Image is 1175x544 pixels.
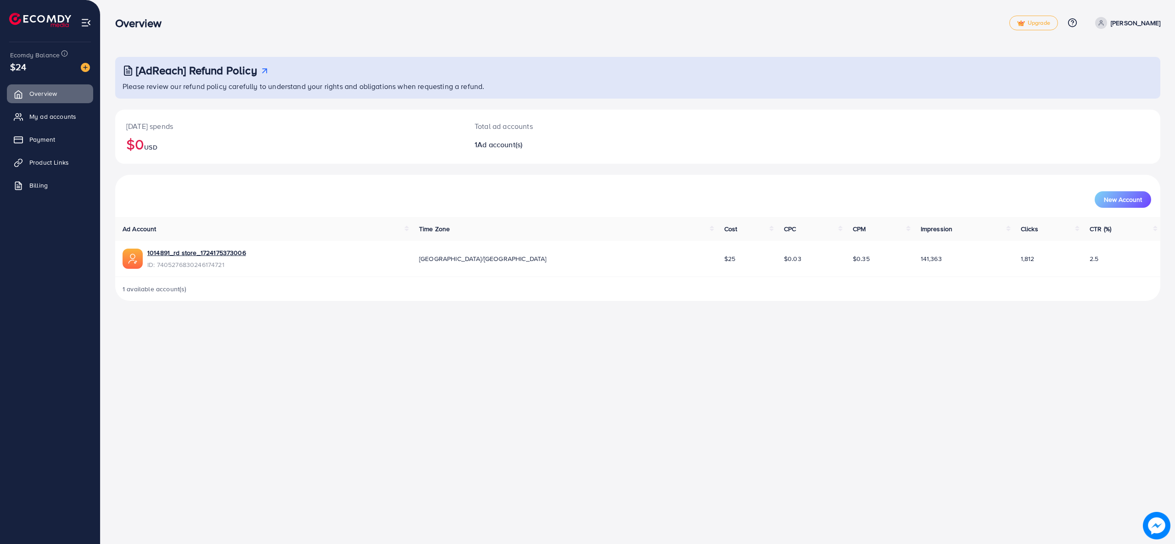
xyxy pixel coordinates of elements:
a: tickUpgrade [1009,16,1058,30]
span: ID: 7405276830246174721 [147,260,246,269]
img: image [81,63,90,72]
span: [GEOGRAPHIC_DATA]/[GEOGRAPHIC_DATA] [419,254,547,263]
span: $24 [10,60,26,73]
span: Ecomdy Balance [10,50,60,60]
span: Ad account(s) [477,139,522,150]
img: ic-ads-acc.e4c84228.svg [123,249,143,269]
h3: [AdReach] Refund Policy [136,64,257,77]
span: CPC [784,224,796,233]
a: 1014891_rd store_1724175373006 [147,248,246,257]
p: Please review our refund policy carefully to understand your rights and obligations when requesti... [123,81,1155,92]
p: [PERSON_NAME] [1111,17,1160,28]
a: My ad accounts [7,107,93,126]
span: Impression [921,224,953,233]
span: Billing [29,181,48,190]
a: Billing [7,176,93,194]
span: 1,812 [1021,254,1035,263]
span: 1 available account(s) [123,284,187,294]
span: Clicks [1021,224,1038,233]
a: Overview [7,84,93,103]
span: Overview [29,89,57,98]
span: $0.03 [784,254,801,263]
h2: 1 [475,140,714,149]
span: $0.35 [853,254,870,263]
span: Upgrade [1017,20,1050,27]
span: $25 [724,254,735,263]
img: tick [1017,20,1025,27]
span: Product Links [29,158,69,167]
a: Payment [7,130,93,149]
span: Payment [29,135,55,144]
span: Cost [724,224,738,233]
span: CTR (%) [1090,224,1111,233]
span: 141,363 [921,254,942,263]
h2: $0 [126,135,453,153]
span: Ad Account [123,224,157,233]
p: Total ad accounts [475,121,714,132]
span: 2.5 [1090,254,1098,263]
span: USD [144,143,157,152]
span: New Account [1104,196,1142,203]
img: logo [9,13,71,27]
span: Time Zone [419,224,450,233]
span: My ad accounts [29,112,76,121]
h3: Overview [115,17,169,30]
img: menu [81,17,91,28]
a: [PERSON_NAME] [1091,17,1160,29]
button: New Account [1095,191,1151,208]
a: Product Links [7,153,93,172]
p: [DATE] spends [126,121,453,132]
img: image [1145,514,1168,537]
span: CPM [853,224,866,233]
